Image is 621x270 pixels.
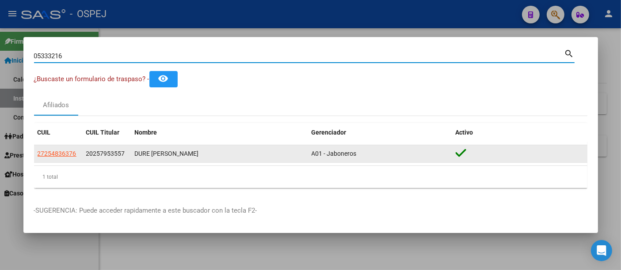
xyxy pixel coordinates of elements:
[312,150,357,157] span: A01 - Jaboneros
[312,129,347,136] span: Gerenciador
[34,206,587,216] p: -SUGERENCIA: Puede acceder rapidamente a este buscador con la tecla F2-
[158,73,169,84] mat-icon: remove_red_eye
[591,240,612,261] div: Open Intercom Messenger
[452,123,587,142] datatable-header-cell: Activo
[131,123,308,142] datatable-header-cell: Nombre
[34,166,587,188] div: 1 total
[308,123,452,142] datatable-header-cell: Gerenciador
[86,150,125,157] span: 20257953557
[456,129,473,136] span: Activo
[43,100,69,110] div: Afiliados
[83,123,131,142] datatable-header-cell: CUIL Titular
[86,129,120,136] span: CUIL Titular
[34,123,83,142] datatable-header-cell: CUIL
[135,129,157,136] span: Nombre
[38,129,51,136] span: CUIL
[38,150,76,157] span: 27254836376
[564,48,575,58] mat-icon: search
[135,149,305,159] div: DURE [PERSON_NAME]
[34,75,149,83] span: ¿Buscaste un formulario de traspaso? -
